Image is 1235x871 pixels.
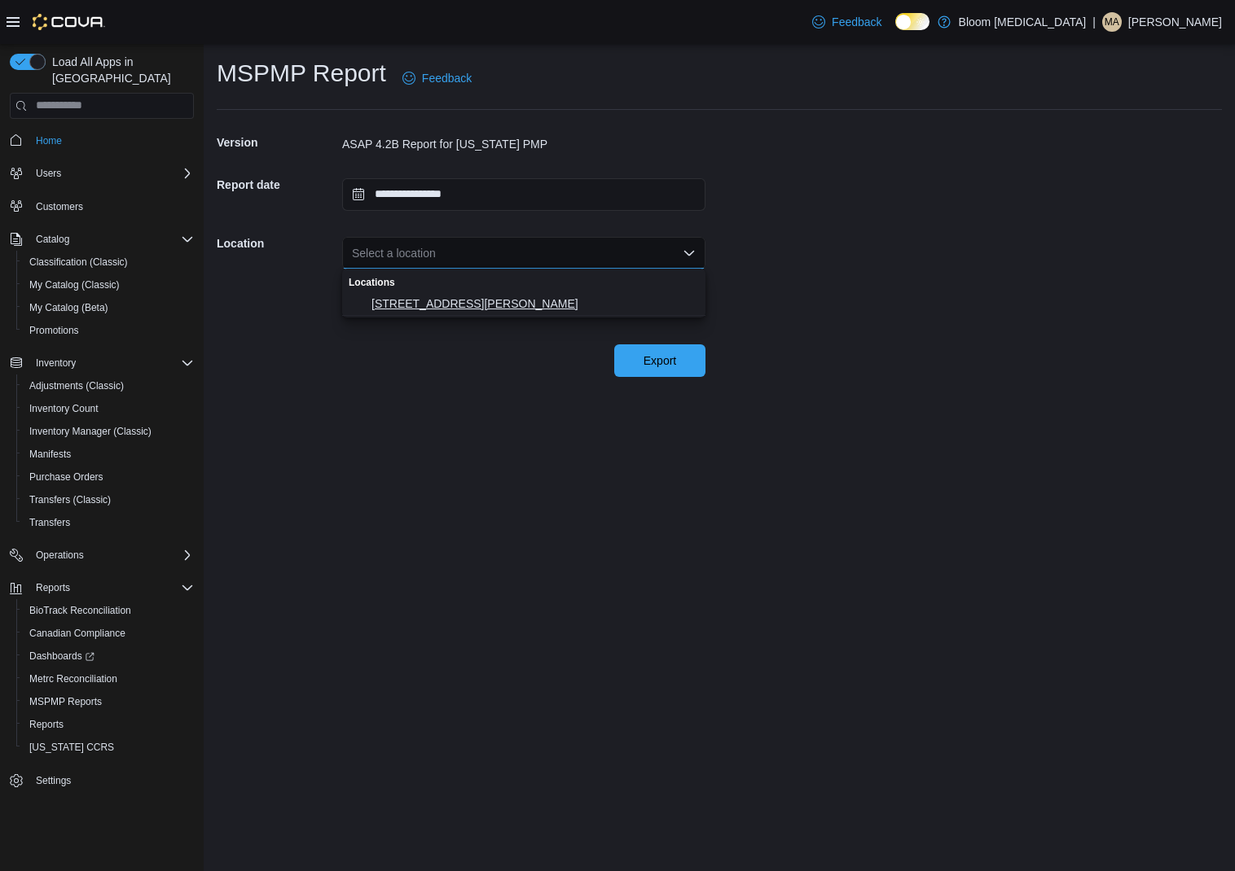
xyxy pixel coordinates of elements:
[29,402,99,415] span: Inventory Count
[371,295,696,312] span: [STREET_ADDRESS][PERSON_NAME]
[29,230,194,249] span: Catalog
[422,70,472,86] span: Feedback
[16,251,200,274] button: Classification (Classic)
[29,130,194,151] span: Home
[29,650,94,663] span: Dashboards
[23,275,194,295] span: My Catalog (Classic)
[683,247,696,260] button: Close list of options
[29,718,64,731] span: Reports
[23,738,121,757] a: [US_STATE] CCRS
[23,399,194,418] span: Inventory Count
[23,467,194,487] span: Purchase Orders
[23,444,194,464] span: Manifests
[16,736,200,759] button: [US_STATE] CCRS
[23,444,77,464] a: Manifests
[3,228,200,251] button: Catalog
[23,738,194,757] span: Washington CCRS
[16,690,200,713] button: MSPMP Reports
[342,178,705,211] input: Press the down key to open a popover containing a calendar.
[29,196,194,217] span: Customers
[16,645,200,667] a: Dashboards
[23,490,194,510] span: Transfers (Classic)
[16,667,200,690] button: Metrc Reconciliation
[16,374,200,397] button: Adjustments (Classic)
[1092,12,1096,32] p: |
[342,269,705,292] div: Locations
[29,164,68,183] button: Users
[29,695,102,708] span: MSPMP Reports
[23,376,194,396] span: Adjustments (Classic)
[36,233,69,246] span: Catalog
[23,646,101,666] a: Dashboards
[352,243,354,263] input: Accessible screen reader label
[217,126,339,159] h5: Version
[1105,12,1119,32] span: MA
[217,169,339,201] h5: Report date
[10,122,194,835] nav: Complex example
[23,692,108,711] a: MSPMP Reports
[217,57,386,90] h1: MSPMP Report
[23,298,115,317] a: My Catalog (Beta)
[29,164,194,183] span: Users
[29,353,194,373] span: Inventory
[1102,12,1122,32] div: Mohammed Alqadhi
[29,545,90,565] button: Operations
[29,741,114,754] span: [US_STATE] CCRS
[342,136,705,152] div: ASAP 4.2B Report for [US_STATE] PMP
[396,62,478,94] a: Feedback
[36,581,70,594] span: Reports
[23,624,132,643] a: Canadian Compliance
[23,275,126,295] a: My Catalog (Classic)
[3,195,200,218] button: Customers
[29,627,125,640] span: Canadian Compliance
[16,274,200,296] button: My Catalog (Classic)
[23,490,117,510] a: Transfers (Classic)
[342,292,705,316] button: 110 North Jerry Clower Blvd
[217,227,339,260] h5: Location
[36,200,83,213] span: Customers
[29,672,117,685] span: Metrc Reconciliation
[3,544,200,567] button: Operations
[16,713,200,736] button: Reports
[23,646,194,666] span: Dashboards
[29,604,131,617] span: BioTrack Reconciliation
[23,321,194,340] span: Promotions
[342,269,705,316] div: Choose from the following options
[23,513,77,532] a: Transfers
[29,256,128,269] span: Classification (Classic)
[614,344,705,377] button: Export
[46,54,194,86] span: Load All Apps in [GEOGRAPHIC_DATA]
[29,448,71,461] span: Manifests
[23,422,158,441] a: Inventory Manager (Classic)
[895,13,930,30] input: Dark Mode
[3,129,200,152] button: Home
[29,471,103,484] span: Purchase Orders
[16,488,200,511] button: Transfers (Classic)
[29,324,79,337] span: Promotions
[36,167,61,180] span: Users
[16,599,200,622] button: BioTrack Reconciliation
[29,578,77,597] button: Reports
[23,715,194,734] span: Reports
[3,576,200,599] button: Reports
[23,669,124,689] a: Metrc Reconciliation
[23,624,194,643] span: Canadian Compliance
[16,443,200,466] button: Manifests
[959,12,1087,32] p: Bloom [MEDICAL_DATA]
[16,420,200,443] button: Inventory Manager (Classic)
[16,319,200,342] button: Promotions
[16,397,200,420] button: Inventory Count
[1128,12,1222,32] p: [PERSON_NAME]
[33,14,105,30] img: Cova
[23,399,105,418] a: Inventory Count
[23,321,86,340] a: Promotions
[36,134,62,147] span: Home
[16,622,200,645] button: Canadian Compliance
[29,516,70,529] span: Transfers
[16,296,200,319] button: My Catalog (Beta)
[23,715,70,734] a: Reports
[29,278,120,291] span: My Catalog (Classic)
[29,301,108,314] span: My Catalog (Beta)
[23,513,194,532] span: Transfers
[3,162,200,185] button: Users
